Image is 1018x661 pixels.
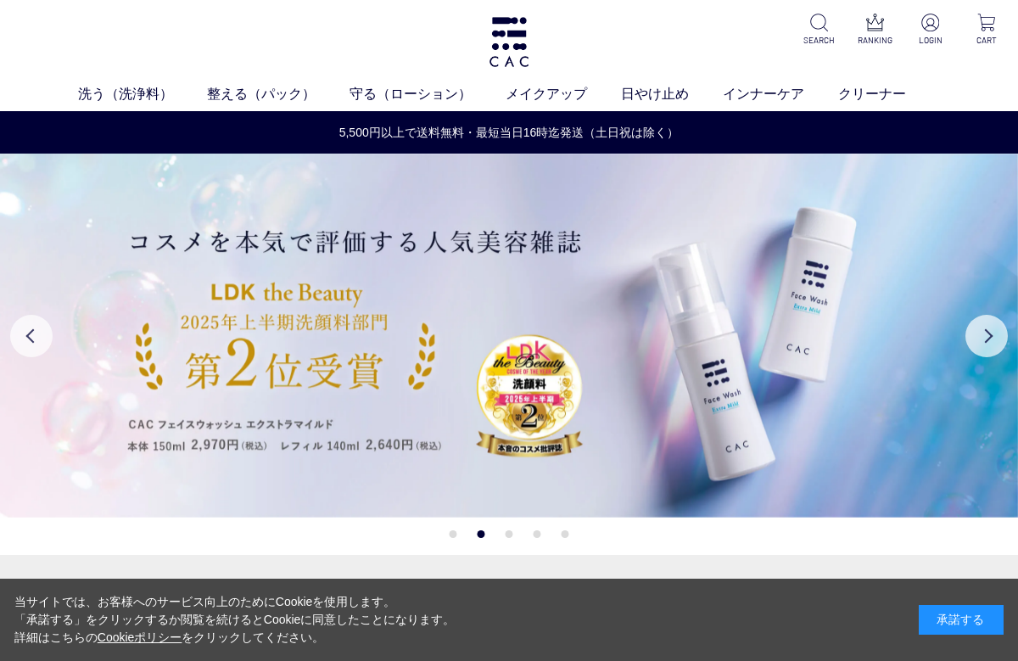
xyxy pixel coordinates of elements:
[14,593,456,647] div: 当サイトでは、お客様へのサービス向上のためにCookieを使用します。 「承諾する」をクリックするか閲覧を続けるとCookieに同意したことになります。 詳細はこちらの をクリックしてください。
[487,17,531,67] img: logo
[78,84,207,104] a: 洗う（洗浄料）
[534,530,541,538] button: 4 of 5
[969,34,1004,47] p: CART
[919,605,1004,635] div: 承諾する
[506,530,513,538] button: 3 of 5
[857,34,892,47] p: RANKING
[969,14,1004,47] a: CART
[562,530,569,538] button: 5 of 5
[621,84,723,104] a: 日やけ止め
[98,630,182,644] a: Cookieポリシー
[450,530,457,538] button: 1 of 5
[913,14,948,47] a: LOGIN
[350,84,506,104] a: 守る（ローション）
[1,124,1017,142] a: 5,500円以上で送料無料・最短当日16時迄発送（土日祝は除く）
[838,84,940,104] a: クリーナー
[478,530,485,538] button: 2 of 5
[10,315,53,357] button: Previous
[506,84,621,104] a: メイクアップ
[801,34,836,47] p: SEARCH
[857,14,892,47] a: RANKING
[965,315,1008,357] button: Next
[723,84,838,104] a: インナーケア
[913,34,948,47] p: LOGIN
[207,84,350,104] a: 整える（パック）
[801,14,836,47] a: SEARCH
